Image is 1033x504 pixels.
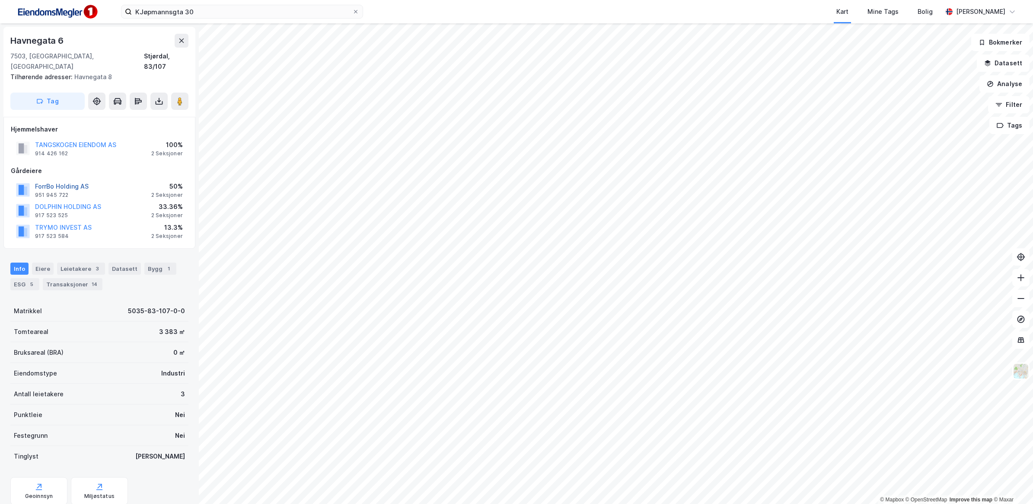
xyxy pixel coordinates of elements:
[151,202,183,212] div: 33.36%
[10,263,29,275] div: Info
[132,5,352,18] input: Søk på adresse, matrikkel, gårdeiere, leietakere eller personer
[10,93,85,110] button: Tag
[175,410,185,420] div: Nei
[144,263,176,275] div: Bygg
[977,55,1030,72] button: Datasett
[10,73,74,80] span: Tilhørende adresser:
[84,493,115,500] div: Miljøstatus
[10,51,144,72] div: 7503, [GEOGRAPHIC_DATA], [GEOGRAPHIC_DATA]
[161,368,185,379] div: Industri
[151,181,183,192] div: 50%
[14,410,42,420] div: Punktleie
[1013,363,1029,379] img: Z
[14,327,48,337] div: Tomteareal
[971,34,1030,51] button: Bokmerker
[918,6,933,17] div: Bolig
[108,263,141,275] div: Datasett
[144,51,188,72] div: Stjørdal, 83/107
[14,2,100,22] img: F4PB6Px+NJ5v8B7XTbfpPpyloAAAAASUVORK5CYII=
[10,278,39,290] div: ESG
[175,430,185,441] div: Nei
[25,493,53,500] div: Geoinnsyn
[35,212,68,219] div: 917 523 525
[43,278,102,290] div: Transaksjoner
[159,327,185,337] div: 3 383 ㎡
[173,347,185,358] div: 0 ㎡
[950,497,992,503] a: Improve this map
[10,34,65,48] div: Havnegata 6
[181,389,185,399] div: 3
[35,233,69,240] div: 917 523 584
[35,192,68,199] div: 951 945 722
[836,6,848,17] div: Kart
[128,306,185,316] div: 5035-83-107-0-0
[14,306,42,316] div: Matrikkel
[151,233,183,240] div: 2 Seksjoner
[867,6,899,17] div: Mine Tags
[27,280,36,289] div: 5
[57,263,105,275] div: Leietakere
[151,222,183,233] div: 13.3%
[90,280,99,289] div: 14
[989,117,1030,134] button: Tags
[93,264,102,273] div: 3
[32,263,54,275] div: Eiere
[14,430,48,441] div: Festegrunn
[979,75,1030,93] button: Analyse
[151,150,183,157] div: 2 Seksjoner
[988,96,1030,113] button: Filter
[151,140,183,150] div: 100%
[11,166,188,176] div: Gårdeiere
[11,124,188,135] div: Hjemmelshaver
[990,462,1033,504] div: Kontrollprogram for chat
[956,6,1005,17] div: [PERSON_NAME]
[151,212,183,219] div: 2 Seksjoner
[14,451,38,462] div: Tinglyst
[135,451,185,462] div: [PERSON_NAME]
[990,462,1033,504] iframe: Chat Widget
[14,368,57,379] div: Eiendomstype
[35,150,68,157] div: 914 426 162
[10,72,182,82] div: Havnegata 8
[880,497,904,503] a: Mapbox
[14,389,64,399] div: Antall leietakere
[905,497,947,503] a: OpenStreetMap
[164,264,173,273] div: 1
[151,192,183,199] div: 2 Seksjoner
[14,347,64,358] div: Bruksareal (BRA)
